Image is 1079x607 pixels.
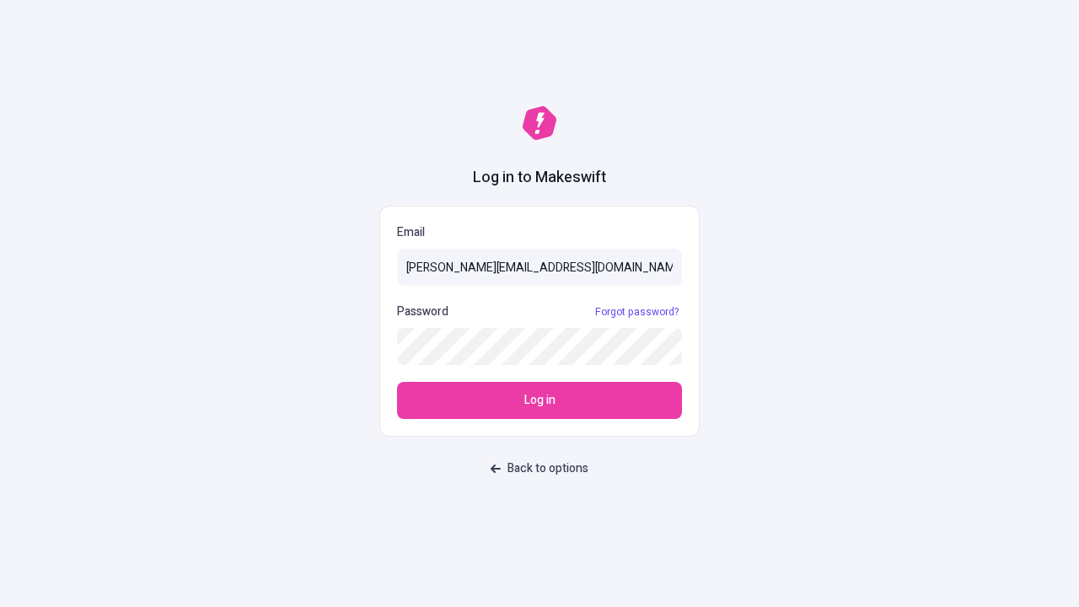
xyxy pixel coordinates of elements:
[524,391,556,410] span: Log in
[480,454,599,484] button: Back to options
[592,305,682,319] a: Forgot password?
[397,223,682,242] p: Email
[507,459,588,478] span: Back to options
[473,167,606,189] h1: Log in to Makeswift
[397,303,448,321] p: Password
[397,382,682,419] button: Log in
[397,249,682,286] input: Email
